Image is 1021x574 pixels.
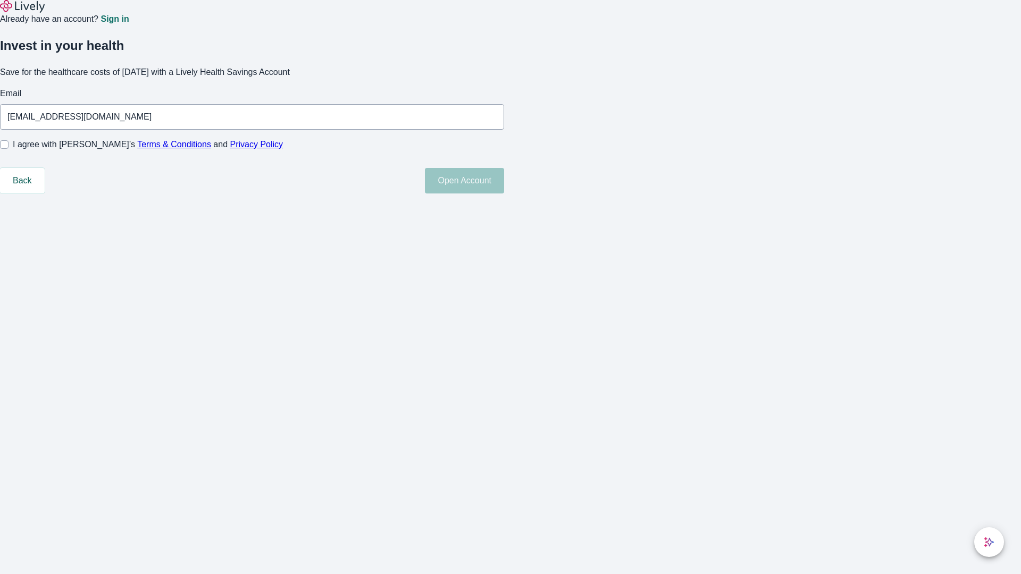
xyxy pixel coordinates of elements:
a: Privacy Policy [230,140,283,149]
button: chat [974,527,1004,557]
svg: Lively AI Assistant [984,537,994,547]
a: Sign in [101,15,129,23]
a: Terms & Conditions [137,140,211,149]
span: I agree with [PERSON_NAME]’s and [13,138,283,151]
